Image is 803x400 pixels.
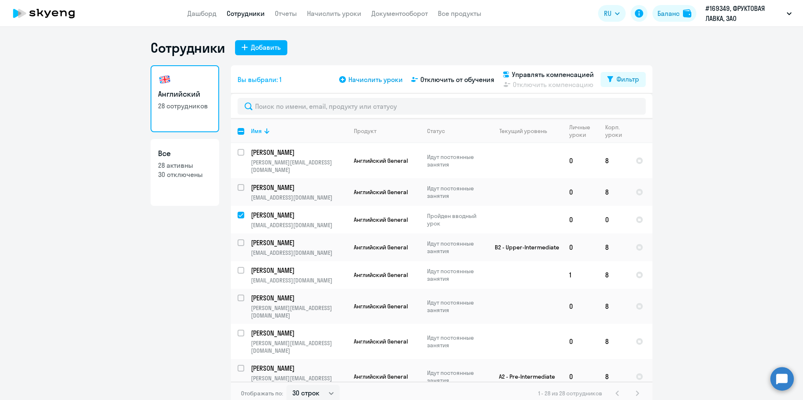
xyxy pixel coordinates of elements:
p: [EMAIL_ADDRESS][DOMAIN_NAME] [251,277,347,284]
div: Продукт [354,127,420,135]
p: Идут постоянные занятия [427,299,484,314]
p: Идут постоянные занятия [427,185,484,200]
td: 0 [563,143,598,178]
a: [PERSON_NAME] [251,148,347,157]
img: english [158,73,171,86]
p: [PERSON_NAME][EMAIL_ADDRESS][DOMAIN_NAME] [251,159,347,174]
td: A2 - Pre-Intermediate [485,359,563,394]
span: Вы выбрали: 1 [238,74,281,85]
td: 0 [563,289,598,324]
div: Текущий уровень [499,127,547,135]
td: 0 [563,324,598,359]
div: Баланс [657,8,680,18]
div: Корп. уроки [605,123,629,138]
span: Английский General [354,244,408,251]
a: Все28 активны30 отключены [151,139,219,206]
p: Пройден вводный урок [427,212,484,227]
div: Статус [427,127,484,135]
h3: Все [158,148,212,159]
td: 0 [563,233,598,261]
p: #169349, ФРУКТОВАЯ ЛАВКА, ЗАО [706,3,783,23]
div: Продукт [354,127,376,135]
img: balance [683,9,691,18]
div: Личные уроки [569,123,593,138]
a: [PERSON_NAME] [251,210,347,220]
p: [EMAIL_ADDRESS][DOMAIN_NAME] [251,249,347,256]
span: Английский General [354,271,408,279]
a: [PERSON_NAME] [251,183,347,192]
td: 8 [598,233,629,261]
p: Идут постоянные занятия [427,153,484,168]
a: [PERSON_NAME] [251,266,347,275]
button: #169349, ФРУКТОВАЯ ЛАВКА, ЗАО [701,3,796,23]
td: 0 [563,359,598,394]
div: Статус [427,127,445,135]
p: [PERSON_NAME] [251,364,345,373]
td: 8 [598,324,629,359]
span: Английский General [354,216,408,223]
a: [PERSON_NAME] [251,293,347,303]
p: Идут постоянные занятия [427,240,484,255]
td: 0 [598,206,629,233]
div: Корп. уроки [605,123,623,138]
p: [PERSON_NAME][EMAIL_ADDRESS][DOMAIN_NAME] [251,304,347,319]
div: Личные уроки [569,123,598,138]
td: 0 [563,206,598,233]
span: Управлять компенсацией [512,69,594,79]
h3: Английский [158,89,212,100]
td: 1 [563,261,598,289]
button: Фильтр [601,72,646,87]
p: 28 активны [158,161,212,170]
td: 8 [598,289,629,324]
td: 0 [563,178,598,206]
a: Все продукты [438,9,481,18]
a: Начислить уроки [307,9,361,18]
h1: Сотрудники [151,39,225,56]
a: Документооборот [371,9,428,18]
p: [PERSON_NAME] [251,328,345,338]
a: Дашборд [187,9,217,18]
p: [PERSON_NAME][EMAIL_ADDRESS][DOMAIN_NAME] [251,374,347,390]
p: [PERSON_NAME] [251,238,345,247]
div: Добавить [251,42,281,52]
p: Идут постоянные занятия [427,369,484,384]
td: 8 [598,178,629,206]
p: [PERSON_NAME][EMAIL_ADDRESS][DOMAIN_NAME] [251,339,347,354]
td: 8 [598,143,629,178]
td: 8 [598,359,629,394]
span: 1 - 28 из 28 сотрудников [538,390,602,397]
a: [PERSON_NAME] [251,238,347,247]
a: Английский28 сотрудников [151,65,219,132]
span: Начислить уроки [348,74,403,85]
p: Идут постоянные занятия [427,267,484,282]
div: Фильтр [616,74,639,84]
span: Английский General [354,373,408,380]
span: Отображать по: [241,390,283,397]
td: 8 [598,261,629,289]
p: 28 сотрудников [158,101,212,110]
input: Поиск по имени, email, продукту или статусу [238,98,646,115]
p: [EMAIL_ADDRESS][DOMAIN_NAME] [251,194,347,201]
span: Английский General [354,338,408,345]
p: [PERSON_NAME] [251,148,345,157]
span: Английский General [354,157,408,164]
td: B2 - Upper-Intermediate [485,233,563,261]
a: Сотрудники [227,9,265,18]
span: Отключить от обучения [420,74,494,85]
p: 30 отключены [158,170,212,179]
p: [EMAIL_ADDRESS][DOMAIN_NAME] [251,221,347,229]
div: Имя [251,127,347,135]
div: Текущий уровень [491,127,562,135]
p: [PERSON_NAME] [251,183,345,192]
span: Английский General [354,188,408,196]
span: Английский General [354,303,408,310]
a: [PERSON_NAME] [251,328,347,338]
div: Имя [251,127,262,135]
p: [PERSON_NAME] [251,293,345,303]
button: Балансbalance [652,5,696,22]
a: [PERSON_NAME] [251,364,347,373]
span: RU [604,8,611,18]
p: [PERSON_NAME] [251,210,345,220]
button: Добавить [235,40,287,55]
